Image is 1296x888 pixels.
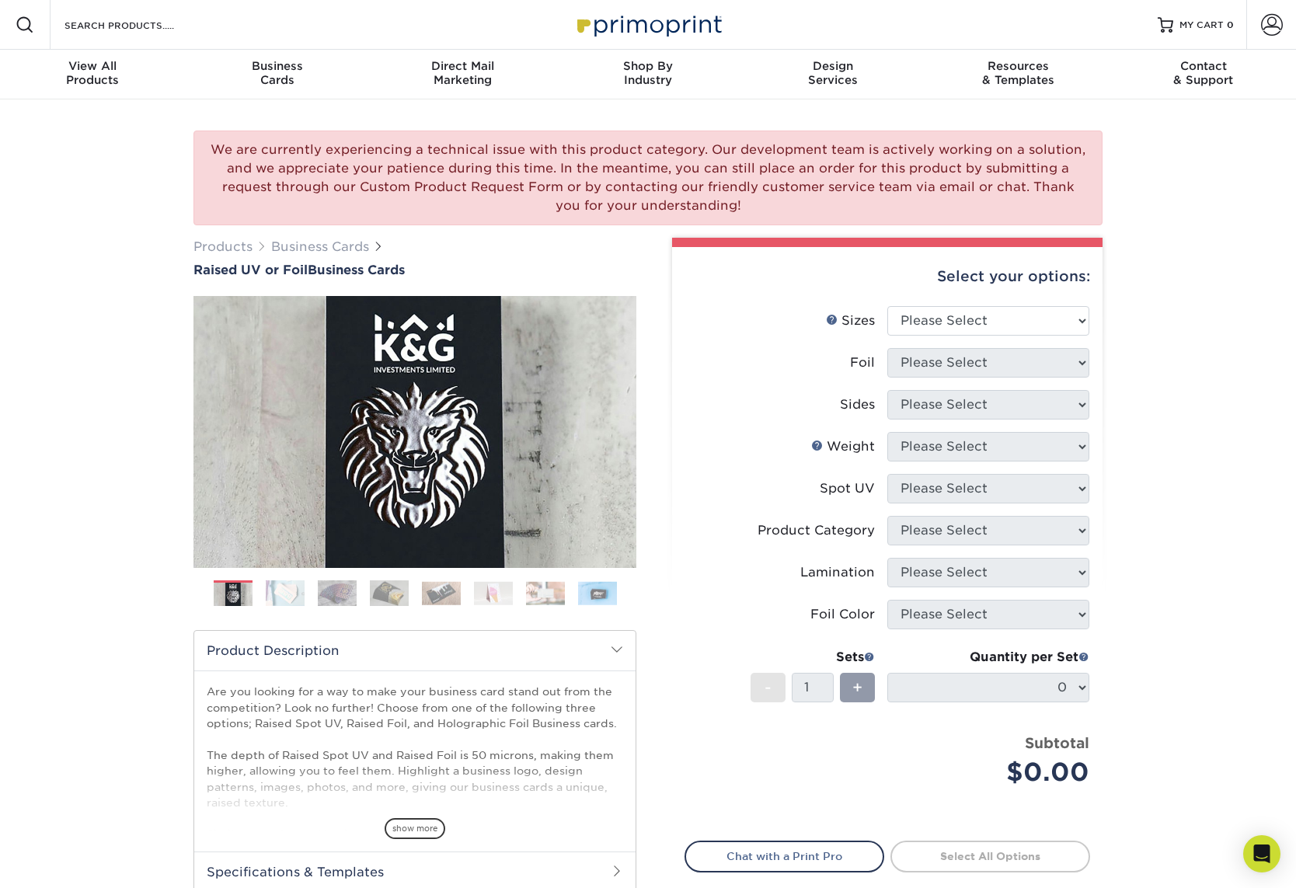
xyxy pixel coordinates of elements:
[685,247,1090,306] div: Select your options:
[1179,19,1224,32] span: MY CART
[1227,19,1234,30] span: 0
[850,353,875,372] div: Foil
[820,479,875,498] div: Spot UV
[371,59,556,73] span: Direct Mail
[556,59,740,73] span: Shop By
[193,263,308,277] span: Raised UV or Foil
[800,563,875,582] div: Lamination
[214,575,253,614] img: Business Cards 01
[385,818,445,839] span: show more
[185,59,370,73] span: Business
[371,50,556,99] a: Direct MailMarketing
[556,50,740,99] a: Shop ByIndustry
[840,395,875,414] div: Sides
[318,580,357,607] img: Business Cards 03
[925,50,1110,99] a: Resources& Templates
[474,581,513,605] img: Business Cards 06
[193,263,636,277] h1: Business Cards
[1243,835,1280,872] div: Open Intercom Messenger
[1111,59,1296,87] div: & Support
[193,239,253,254] a: Products
[526,581,565,605] img: Business Cards 07
[4,841,132,883] iframe: Google Customer Reviews
[890,841,1090,872] a: Select All Options
[185,59,370,87] div: Cards
[758,521,875,540] div: Product Category
[925,59,1110,87] div: & Templates
[370,580,409,607] img: Business Cards 04
[887,648,1089,667] div: Quantity per Set
[193,211,636,653] img: Raised UV or Foil 01
[685,841,884,872] a: Chat with a Print Pro
[193,131,1103,225] div: We are currently experiencing a technical issue with this product category. Our development team ...
[852,676,862,699] span: +
[925,59,1110,73] span: Resources
[810,605,875,624] div: Foil Color
[765,676,772,699] span: -
[63,16,214,34] input: SEARCH PRODUCTS.....
[740,50,925,99] a: DesignServices
[193,263,636,277] a: Raised UV or FoilBusiness Cards
[751,648,875,667] div: Sets
[826,312,875,330] div: Sizes
[740,59,925,73] span: Design
[1111,50,1296,99] a: Contact& Support
[570,8,726,41] img: Primoprint
[556,59,740,87] div: Industry
[578,581,617,605] img: Business Cards 08
[422,581,461,605] img: Business Cards 05
[811,437,875,456] div: Weight
[271,239,369,254] a: Business Cards
[740,59,925,87] div: Services
[266,580,305,607] img: Business Cards 02
[899,754,1089,791] div: $0.00
[1025,734,1089,751] strong: Subtotal
[1111,59,1296,73] span: Contact
[185,50,370,99] a: BusinessCards
[371,59,556,87] div: Marketing
[194,631,636,670] h2: Product Description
